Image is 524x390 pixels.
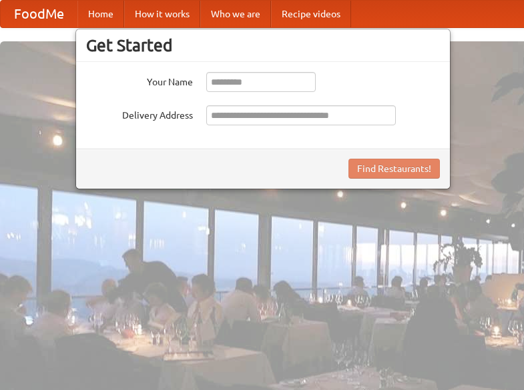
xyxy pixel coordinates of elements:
[86,72,193,89] label: Your Name
[124,1,200,27] a: How it works
[348,159,440,179] button: Find Restaurants!
[1,1,77,27] a: FoodMe
[86,35,440,55] h3: Get Started
[271,1,351,27] a: Recipe videos
[86,105,193,122] label: Delivery Address
[77,1,124,27] a: Home
[200,1,271,27] a: Who we are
